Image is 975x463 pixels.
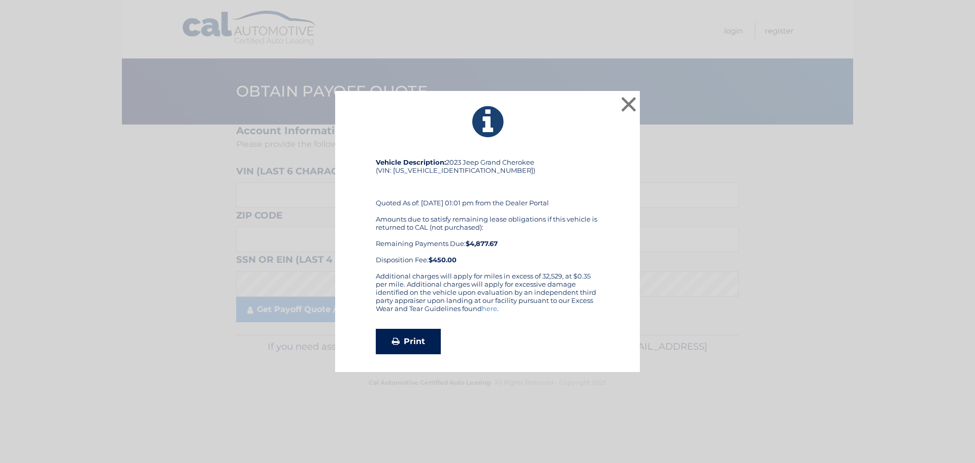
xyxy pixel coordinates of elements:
[376,158,599,272] div: 2023 Jeep Grand Cherokee (VIN: [US_VEHICLE_IDENTIFICATION_NUMBER]) Quoted As of: [DATE] 01:01 pm ...
[376,158,446,166] strong: Vehicle Description:
[482,304,497,313] a: here
[466,239,498,248] b: $4,877.67
[376,329,441,354] a: Print
[619,94,639,114] button: ×
[376,215,599,264] div: Amounts due to satisfy remaining lease obligations if this vehicle is returned to CAL (not purcha...
[376,272,599,321] div: Additional charges will apply for miles in excess of 32,529, at $0.35 per mile. Additional charge...
[429,256,457,264] strong: $450.00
